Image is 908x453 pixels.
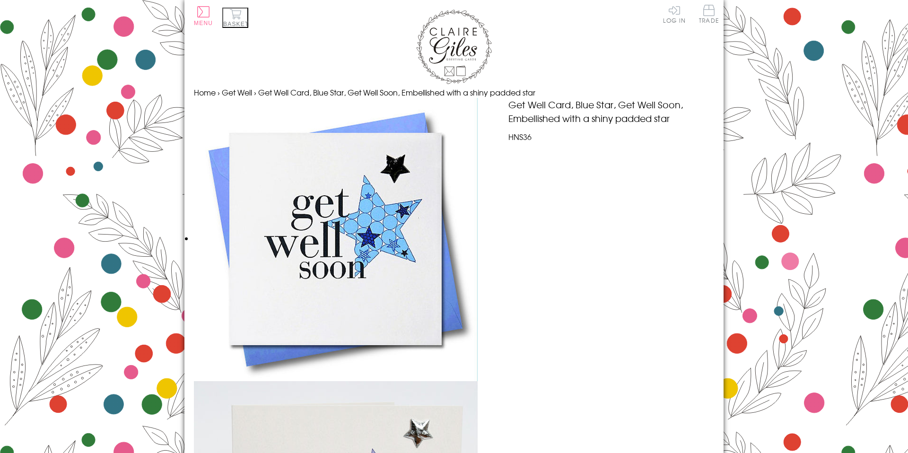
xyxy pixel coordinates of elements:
[699,5,719,25] a: Trade
[222,87,252,98] a: Get Well
[194,98,478,381] img: Get Well Card, Blue Star, Get Well Soon, Embellished with a shiny padded star
[258,87,535,98] span: Get Well Card, Blue Star, Get Well Soon, Embellished with a shiny padded star
[416,9,492,84] img: Claire Giles Greetings Cards
[194,20,213,26] span: Menu
[194,87,714,98] nav: breadcrumbs
[254,87,256,98] span: ›
[194,87,216,98] a: Home
[508,98,714,125] h1: Get Well Card, Blue Star, Get Well Soon, Embellished with a shiny padded star
[222,8,248,28] button: Basket
[699,5,719,23] span: Trade
[194,6,213,26] button: Menu
[218,87,220,98] span: ›
[663,5,686,23] a: Log In
[508,131,532,142] span: HNS36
